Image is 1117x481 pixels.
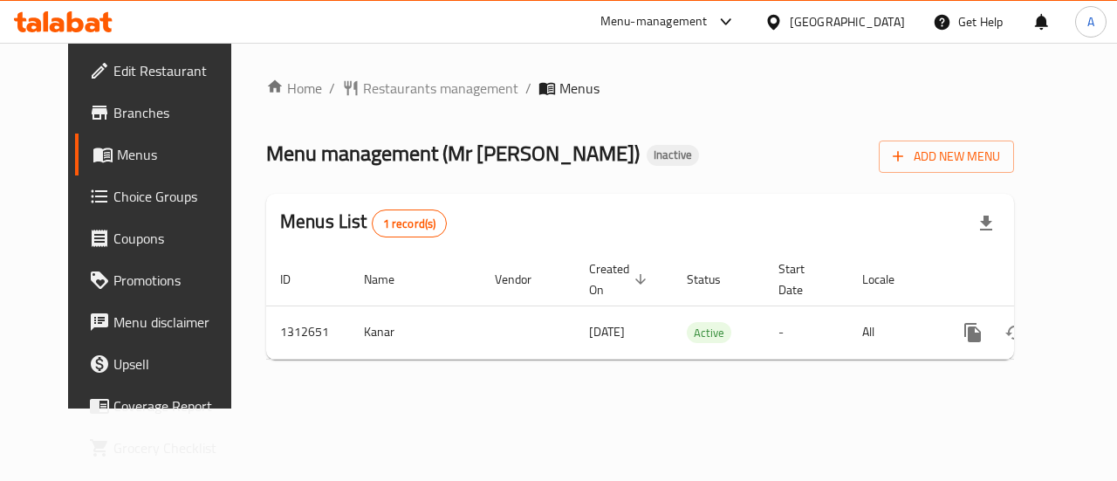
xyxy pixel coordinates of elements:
div: Active [687,322,731,343]
span: Status [687,269,744,290]
a: Coupons [75,217,255,259]
span: Promotions [113,270,241,291]
div: Menu-management [600,11,708,32]
li: / [525,78,531,99]
div: Export file [965,203,1007,244]
li: / [329,78,335,99]
span: Vendor [495,269,554,290]
td: All [848,306,938,359]
span: Start Date [778,258,827,300]
span: Upsell [113,354,241,374]
a: Choice Groups [75,175,255,217]
span: Branches [113,102,241,123]
button: more [952,312,994,354]
td: Kanar [350,306,481,359]
span: Active [687,323,731,343]
button: Change Status [994,312,1036,354]
td: 1312651 [266,306,350,359]
a: Menu disclaimer [75,301,255,343]
a: Menus [75,134,255,175]
span: Coverage Report [113,395,241,416]
span: Created On [589,258,652,300]
span: ID [280,269,313,290]
span: [DATE] [589,320,625,343]
h2: Menus List [280,209,447,237]
span: Menus [117,144,241,165]
a: Coverage Report [75,385,255,427]
span: Coupons [113,228,241,249]
a: Branches [75,92,255,134]
a: Edit Restaurant [75,50,255,92]
a: Upsell [75,343,255,385]
a: Home [266,78,322,99]
a: Promotions [75,259,255,301]
div: [GEOGRAPHIC_DATA] [790,12,905,31]
a: Restaurants management [342,78,518,99]
span: Restaurants management [363,78,518,99]
span: Grocery Checklist [113,437,241,458]
span: Choice Groups [113,186,241,207]
button: Add New Menu [879,141,1014,173]
span: Name [364,269,417,290]
span: A [1087,12,1094,31]
div: Total records count [372,210,448,237]
nav: breadcrumb [266,78,1014,99]
div: Inactive [647,145,699,166]
a: Grocery Checklist [75,427,255,469]
span: Menu management ( Mr [PERSON_NAME] ) [266,134,640,173]
span: Locale [862,269,917,290]
span: Menu disclaimer [113,312,241,333]
span: Menus [559,78,600,99]
span: Inactive [647,148,699,162]
span: 1 record(s) [373,216,447,232]
td: - [764,306,848,359]
span: Add New Menu [893,146,1000,168]
span: Edit Restaurant [113,60,241,81]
